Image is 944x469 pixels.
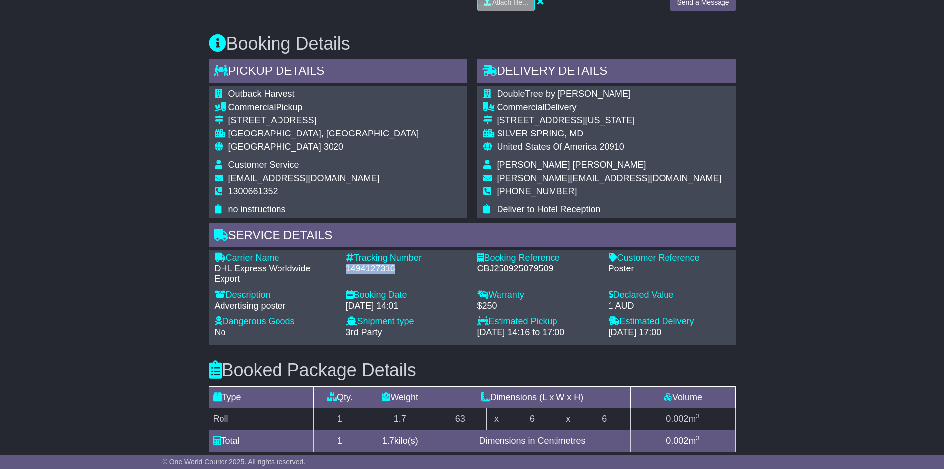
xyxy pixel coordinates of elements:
div: Pickup [228,102,419,113]
span: DoubleTree by [PERSON_NAME] [497,89,631,99]
td: Weight [366,387,434,408]
td: Dimensions in Centimetres [434,430,630,452]
span: 3rd Party [346,327,382,337]
div: Delivery Details [477,59,736,86]
div: [STREET_ADDRESS] [228,115,419,126]
span: Deliver to Hotel Reception [497,204,601,214]
span: [GEOGRAPHIC_DATA] [228,142,321,152]
div: Pickup Details [209,59,467,86]
td: Roll [209,408,314,430]
div: Tracking Number [346,253,467,264]
span: © One World Courier 2025. All rights reserved. [163,458,306,466]
span: 1300661352 [228,186,278,196]
h3: Booked Package Details [209,360,736,380]
span: 0.002 [666,414,688,424]
td: x [558,408,578,430]
span: Commercial [497,102,545,112]
span: [PHONE_NUMBER] [497,186,577,196]
span: [PERSON_NAME] [PERSON_NAME] [497,160,646,170]
div: 1494127316 [346,264,467,274]
div: Dangerous Goods [215,316,336,327]
span: 20910 [600,142,624,152]
span: [EMAIL_ADDRESS][DOMAIN_NAME] [228,173,380,183]
span: 0.002 [666,436,688,446]
div: [STREET_ADDRESS][US_STATE] [497,115,722,126]
div: Booking Date [346,290,467,301]
sup: 3 [696,434,700,442]
td: 1 [314,430,366,452]
span: United States Of America [497,142,597,152]
td: Qty. [314,387,366,408]
td: x [487,408,506,430]
div: Delivery [497,102,722,113]
sup: 3 [696,412,700,420]
td: 6 [506,408,558,430]
div: [DATE] 17:00 [609,327,730,338]
td: 6 [578,408,630,430]
span: Customer Service [228,160,299,170]
td: Type [209,387,314,408]
td: 1.7 [366,408,434,430]
div: [DATE] 14:16 to 17:00 [477,327,599,338]
span: Outback Harvest [228,89,295,99]
span: 3020 [324,142,343,152]
span: no instructions [228,204,286,214]
div: $250 [477,301,599,312]
div: Advertising poster [215,301,336,312]
div: Warranty [477,290,599,301]
div: Poster [609,264,730,274]
div: Customer Reference [609,253,730,264]
h3: Booking Details [209,34,736,54]
td: m [630,408,735,430]
td: kilo(s) [366,430,434,452]
div: Description [215,290,336,301]
div: Carrier Name [215,253,336,264]
td: Total [209,430,314,452]
div: SILVER SPRING, MD [497,129,722,139]
div: CBJ250925079509 [477,264,599,274]
span: Commercial [228,102,276,112]
td: 1 [314,408,366,430]
td: Dimensions (L x W x H) [434,387,630,408]
div: 1 AUD [609,301,730,312]
span: 1.7 [382,436,394,446]
div: Service Details [209,223,736,250]
span: [PERSON_NAME][EMAIL_ADDRESS][DOMAIN_NAME] [497,173,722,183]
div: [GEOGRAPHIC_DATA], [GEOGRAPHIC_DATA] [228,129,419,139]
div: Shipment type [346,316,467,327]
div: Declared Value [609,290,730,301]
div: Estimated Delivery [609,316,730,327]
td: m [630,430,735,452]
td: Volume [630,387,735,408]
div: [DATE] 14:01 [346,301,467,312]
div: Estimated Pickup [477,316,599,327]
td: 63 [434,408,487,430]
div: Booking Reference [477,253,599,264]
span: No [215,327,226,337]
div: DHL Express Worldwide Export [215,264,336,285]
